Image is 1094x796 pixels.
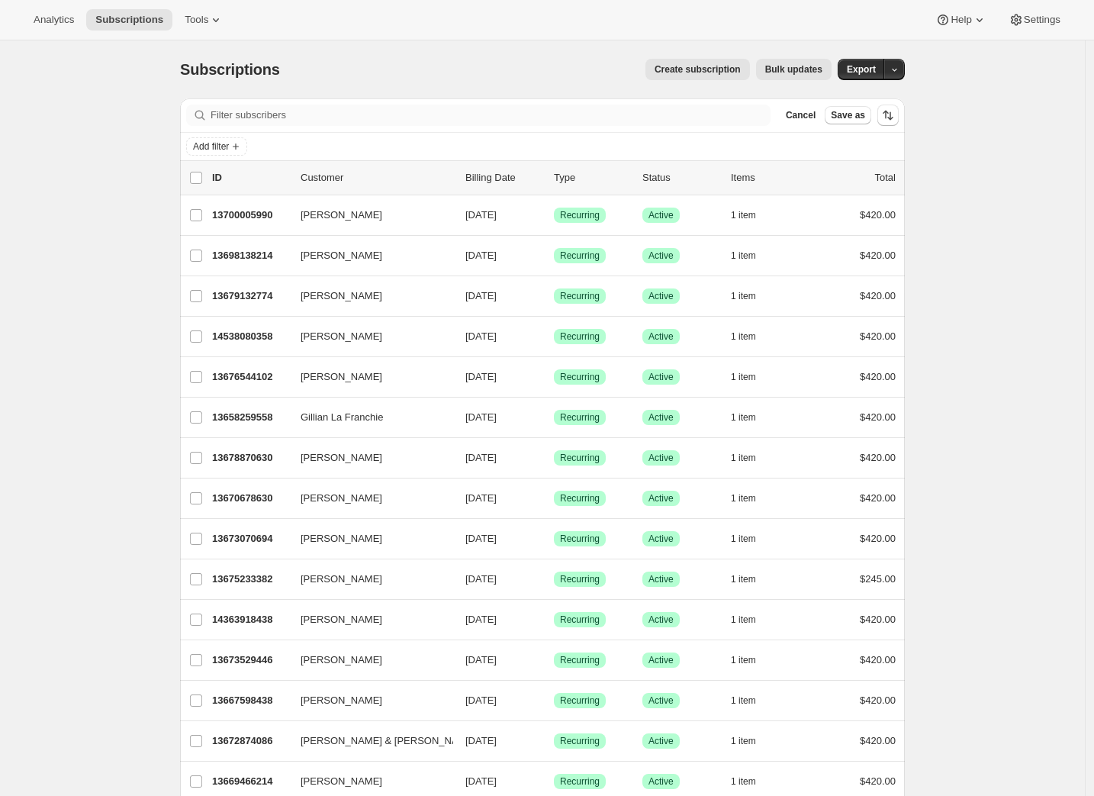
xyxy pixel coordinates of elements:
button: 1 item [731,326,773,347]
span: $420.00 [860,533,896,544]
span: [DATE] [465,614,497,625]
p: 14538080358 [212,329,288,344]
span: [PERSON_NAME] [301,288,382,304]
p: 13673529446 [212,653,288,668]
button: Help [926,9,996,31]
span: $420.00 [860,330,896,342]
span: Recurring [560,290,600,302]
span: Active [648,452,674,464]
span: [DATE] [465,371,497,382]
span: $420.00 [860,614,896,625]
span: 1 item [731,209,756,221]
p: 13672874086 [212,733,288,749]
button: [PERSON_NAME] [291,284,444,308]
button: [PERSON_NAME] [291,486,444,511]
input: Filter subscribers [211,105,771,126]
button: Save as [825,106,871,124]
span: Recurring [560,250,600,262]
span: [PERSON_NAME] [301,612,382,627]
p: 13676544102 [212,369,288,385]
span: $420.00 [860,775,896,787]
button: Create subscription [645,59,750,80]
div: 13700005990[PERSON_NAME][DATE]SuccessRecurringSuccessActive1 item$420.00 [212,205,896,226]
span: [PERSON_NAME] [301,693,382,708]
span: Recurring [560,330,600,343]
span: [DATE] [465,290,497,301]
span: [PERSON_NAME] [301,653,382,668]
button: 1 item [731,366,773,388]
span: $420.00 [860,492,896,504]
span: [DATE] [465,411,497,423]
p: Customer [301,170,453,185]
span: Settings [1024,14,1060,26]
span: 1 item [731,533,756,545]
span: $420.00 [860,411,896,423]
span: Gillian La Franchie [301,410,383,425]
span: 1 item [731,452,756,464]
div: Items [731,170,807,185]
span: [DATE] [465,533,497,544]
p: 14363918438 [212,612,288,627]
div: 13672874086[PERSON_NAME] & [PERSON_NAME][DATE]SuccessRecurringSuccessActive1 item$420.00 [212,730,896,752]
button: Bulk updates [756,59,832,80]
span: Analytics [34,14,74,26]
span: [PERSON_NAME] [301,369,382,385]
span: [PERSON_NAME] & [PERSON_NAME] [301,733,476,749]
button: [PERSON_NAME] [291,607,444,632]
p: 13678870630 [212,450,288,466]
span: Recurring [560,775,600,788]
button: 1 item [731,407,773,428]
p: 13675233382 [212,572,288,587]
span: $420.00 [860,654,896,665]
span: 1 item [731,654,756,666]
button: Cancel [780,106,822,124]
span: 1 item [731,573,756,585]
span: Recurring [560,209,600,221]
span: [DATE] [465,452,497,463]
button: Export [838,59,885,80]
span: Active [648,492,674,504]
span: Active [648,290,674,302]
div: 13679132774[PERSON_NAME][DATE]SuccessRecurringSuccessActive1 item$420.00 [212,285,896,307]
p: Total [875,170,896,185]
span: Active [648,694,674,707]
button: Tools [175,9,233,31]
span: [PERSON_NAME] [301,491,382,506]
div: 14363918438[PERSON_NAME][DATE]SuccessRecurringSuccessActive1 item$420.00 [212,609,896,630]
div: 13698138214[PERSON_NAME][DATE]SuccessRecurringSuccessActive1 item$420.00 [212,245,896,266]
span: 1 item [731,614,756,626]
button: Subscriptions [86,9,172,31]
p: Status [642,170,719,185]
div: 13673529446[PERSON_NAME][DATE]SuccessRecurringSuccessActive1 item$420.00 [212,649,896,671]
span: [PERSON_NAME] [301,774,382,789]
span: [DATE] [465,735,497,746]
span: [DATE] [465,654,497,665]
button: 1 item [731,690,773,711]
span: Recurring [560,371,600,383]
span: Active [648,775,674,788]
div: 13670678630[PERSON_NAME][DATE]SuccessRecurringSuccessActive1 item$420.00 [212,488,896,509]
button: 1 item [731,528,773,549]
div: Type [554,170,630,185]
span: Recurring [560,654,600,666]
button: 1 item [731,771,773,792]
button: 1 item [731,649,773,671]
span: Add filter [193,140,229,153]
p: 13667598438 [212,693,288,708]
span: [DATE] [465,492,497,504]
span: Active [648,411,674,424]
p: 13700005990 [212,208,288,223]
span: $245.00 [860,573,896,585]
span: [PERSON_NAME] [301,208,382,223]
span: 1 item [731,290,756,302]
span: Recurring [560,614,600,626]
span: Recurring [560,452,600,464]
span: Cancel [786,109,816,121]
span: Save as [831,109,865,121]
span: [PERSON_NAME] [301,531,382,546]
span: [DATE] [465,775,497,787]
button: 1 item [731,205,773,226]
div: IDCustomerBilling DateTypeStatusItemsTotal [212,170,896,185]
p: 13670678630 [212,491,288,506]
span: Recurring [560,573,600,585]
